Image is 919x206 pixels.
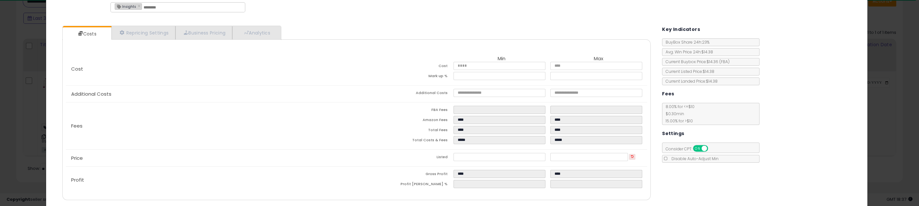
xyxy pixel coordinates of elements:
td: Profit [PERSON_NAME] % [356,180,453,190]
th: Min [453,56,550,62]
span: $0.30 min [662,111,684,117]
p: Price [66,156,357,161]
td: Additional Costs [356,89,453,99]
span: Current Buybox Price: [662,59,730,64]
td: Total Fees [356,126,453,136]
h5: Fees [662,90,674,98]
a: Costs [63,27,111,40]
span: Current Listed Price: $14.38 [662,69,714,74]
span: $14.36 [707,59,730,64]
span: ( FBA ) [719,59,730,64]
h5: Key Indicators [662,25,700,34]
a: Business Pricing [175,26,232,39]
span: Insights [115,4,136,9]
span: ON [694,146,702,151]
p: Additional Costs [66,91,357,97]
a: Repricing Settings [111,26,176,39]
th: Max [550,56,647,62]
td: Total Costs & Fees [356,136,453,146]
p: Cost [66,66,357,72]
td: Mark up % [356,72,453,82]
span: BuyBox Share 24h: 23% [662,39,709,45]
span: Current Landed Price: $14.38 [662,78,718,84]
a: Analytics [232,26,280,39]
span: 15.00 % for > $10 [662,118,693,124]
p: Profit [66,177,357,183]
h5: Settings [662,130,684,138]
span: Avg. Win Price 24h: $14.38 [662,49,713,55]
td: Gross Profit [356,170,453,180]
span: Consider CPT: [662,146,717,152]
span: OFF [707,146,718,151]
td: Cost [356,62,453,72]
p: Fees [66,123,357,129]
a: × [138,3,142,9]
span: 8.00 % for <= $10 [662,104,695,124]
td: Listed [356,153,453,163]
td: Amazon Fees [356,116,453,126]
span: Disable Auto-Adjust Min [668,156,719,161]
td: FBA Fees [356,106,453,116]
